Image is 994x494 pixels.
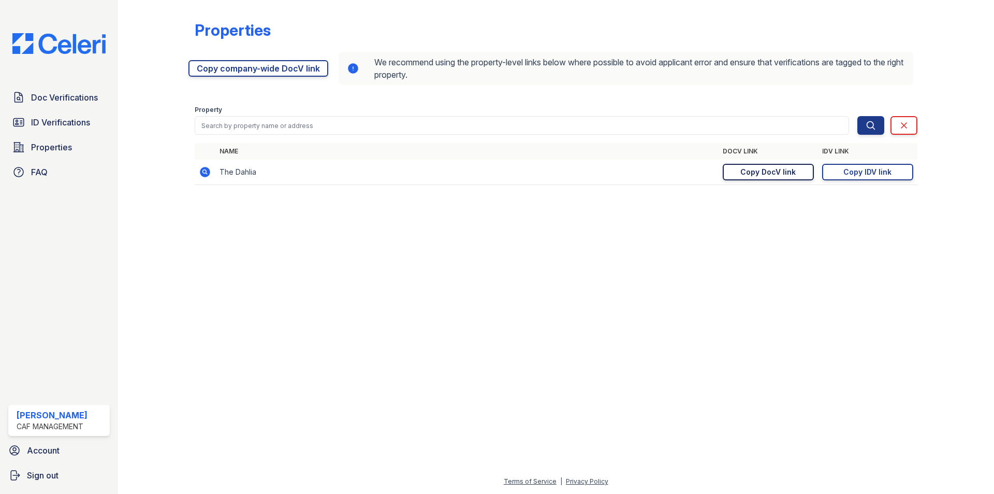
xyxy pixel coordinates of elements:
a: Doc Verifications [8,87,110,108]
a: Sign out [4,465,114,486]
div: We recommend using the property-level links below where possible to avoid applicant error and ens... [339,52,913,85]
span: ID Verifications [31,116,90,129]
a: Terms of Service [504,477,557,485]
input: Search by property name or address [195,116,849,135]
th: DocV Link [719,143,818,160]
a: Copy company-wide DocV link [188,60,328,77]
th: IDV Link [818,143,917,160]
a: Copy DocV link [723,164,814,180]
span: Properties [31,141,72,153]
th: Name [215,143,719,160]
div: CAF Management [17,421,87,432]
span: Sign out [27,469,59,482]
div: Copy IDV link [843,167,891,177]
div: Copy DocV link [740,167,796,177]
span: Account [27,444,60,457]
span: FAQ [31,166,48,178]
div: Properties [195,21,271,39]
a: Copy IDV link [822,164,913,180]
a: Privacy Policy [566,477,608,485]
td: The Dahlia [215,160,719,185]
a: FAQ [8,162,110,182]
div: | [560,477,562,485]
div: [PERSON_NAME] [17,409,87,421]
label: Property [195,106,222,114]
a: Properties [8,137,110,158]
a: ID Verifications [8,112,110,133]
img: CE_Logo_Blue-a8612792a0a2168367f1c8372b55b34899dd931a85d93a1a3d3e32e68fde9ad4.png [4,33,114,54]
a: Account [4,440,114,461]
span: Doc Verifications [31,91,98,104]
